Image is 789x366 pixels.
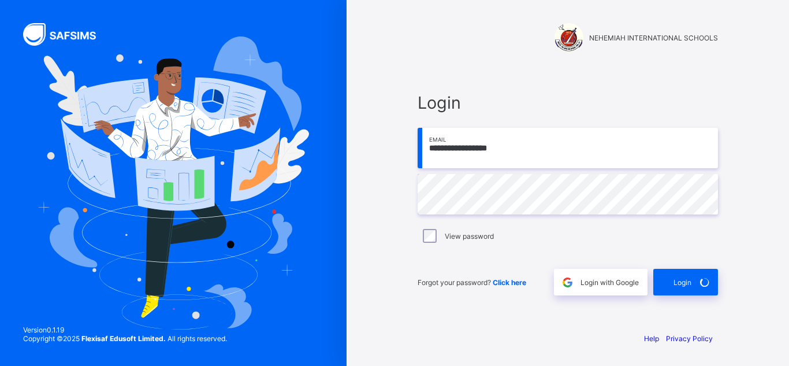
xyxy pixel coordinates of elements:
span: Forgot your password? [418,278,526,287]
img: Hero Image [38,36,310,329]
span: Login [418,93,718,113]
img: google.396cfc9801f0270233282035f929180a.svg [561,276,574,289]
span: Version 0.1.19 [23,326,227,334]
strong: Flexisaf Edusoft Limited. [81,334,166,343]
a: Help [644,334,659,343]
span: NEHEMIAH INTERNATIONAL SCHOOLS [589,34,718,42]
label: View password [445,232,494,241]
span: Login with Google [580,278,639,287]
a: Privacy Policy [666,334,713,343]
a: Click here [493,278,526,287]
img: SAFSIMS Logo [23,23,110,46]
span: Copyright © 2025 All rights reserved. [23,334,227,343]
span: Login [673,278,691,287]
